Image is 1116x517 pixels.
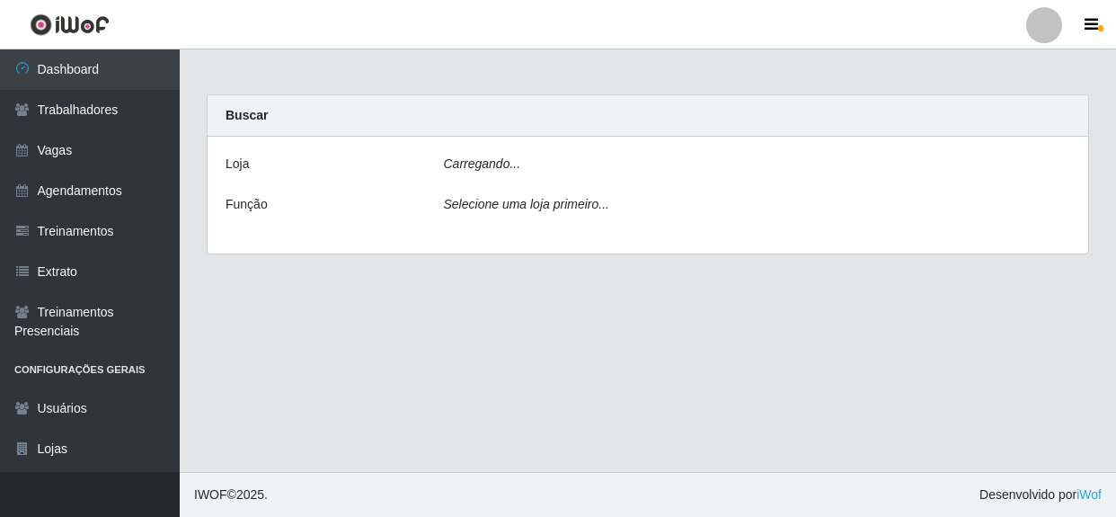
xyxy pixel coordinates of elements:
[226,155,249,174] label: Loja
[226,195,268,214] label: Função
[226,108,268,122] strong: Buscar
[194,486,268,504] span: © 2025 .
[1076,487,1102,502] a: iWof
[444,197,609,211] i: Selecione uma loja primeiro...
[30,13,110,36] img: CoreUI Logo
[979,486,1102,504] span: Desenvolvido por
[194,487,227,502] span: IWOF
[444,156,521,171] i: Carregando...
